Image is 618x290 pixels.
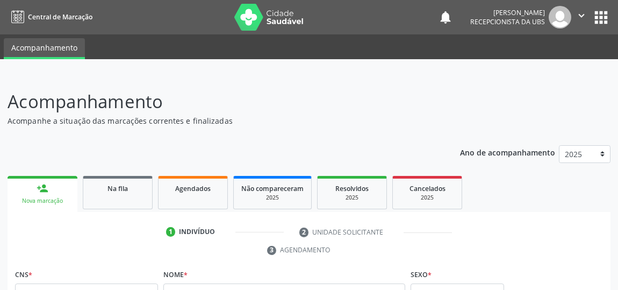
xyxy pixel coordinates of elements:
[107,184,128,193] span: Na fila
[325,194,379,202] div: 2025
[460,145,555,159] p: Ano de acompanhamento
[163,267,188,284] label: Nome
[241,194,304,202] div: 2025
[15,197,70,205] div: Nova marcação
[4,38,85,59] a: Acompanhamento
[470,8,545,17] div: [PERSON_NAME]
[438,10,453,25] button: notifications
[8,115,429,126] p: Acompanhe a situação das marcações correntes e finalizadas
[411,267,432,284] label: Sexo
[400,194,454,202] div: 2025
[576,10,587,22] i: 
[571,6,592,29] button: 
[8,8,92,26] a: Central de Marcação
[175,184,211,193] span: Agendados
[37,182,48,194] div: person_add
[470,17,545,26] span: Recepcionista da UBS
[166,227,176,237] div: 1
[335,184,369,193] span: Resolvidos
[409,184,445,193] span: Cancelados
[179,227,215,237] div: Indivíduo
[241,184,304,193] span: Não compareceram
[8,88,429,115] p: Acompanhamento
[592,8,610,27] button: apps
[549,6,571,29] img: img
[28,12,92,22] span: Central de Marcação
